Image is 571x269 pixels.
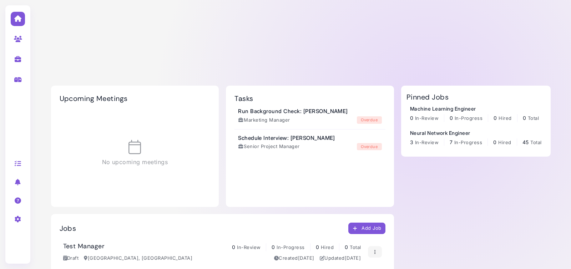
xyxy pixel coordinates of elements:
[84,255,192,262] div: [GEOGRAPHIC_DATA], [GEOGRAPHIC_DATA]
[272,244,275,250] span: 0
[320,255,361,262] div: Updated
[498,139,511,145] span: Hired
[454,139,482,145] span: In-Progress
[277,244,304,250] span: In-Progress
[494,115,497,121] span: 0
[232,244,235,250] span: 0
[410,105,539,112] div: Machine Learning Engineer
[522,139,529,145] span: 45
[410,105,539,122] a: Machine Learning Engineer 0 In-Review 0 In-Progress 0 Hired 0 Total
[60,94,128,103] h2: Upcoming Meetings
[348,223,385,234] button: Add Job
[234,94,253,103] h2: Tasks
[237,244,261,250] span: In-Review
[345,255,361,261] time: Aug 21, 2025
[63,255,79,262] div: Draft
[274,255,314,262] div: Created
[455,115,482,121] span: In-Progress
[530,139,541,145] span: Total
[238,117,290,124] div: Marketing Manager
[63,243,105,250] h3: Test Manager
[415,115,439,121] span: In-Review
[410,129,542,146] a: Neural Network Engineer 3 In-Review 7 In-Progress 0 Hired 45 Total
[60,110,211,196] div: No upcoming meetings
[357,143,382,151] div: overdue
[316,244,319,250] span: 0
[357,116,382,124] div: overdue
[406,93,449,101] h2: Pinned Jobs
[499,115,511,121] span: Hired
[415,139,439,145] span: In-Review
[238,108,348,115] h3: Run Background Check: [PERSON_NAME]
[410,139,413,145] span: 3
[410,129,542,137] div: Neural Network Engineer
[493,139,496,145] span: 0
[60,224,76,233] h2: Jobs
[528,115,539,121] span: Total
[350,244,361,250] span: Total
[523,115,526,121] span: 0
[298,255,314,261] time: Aug 21, 2025
[345,244,348,250] span: 0
[352,225,381,232] div: Add Job
[321,244,334,250] span: Hired
[238,135,335,141] h3: Schedule Interview: [PERSON_NAME]
[450,115,453,121] span: 0
[450,139,453,145] span: 7
[410,115,413,121] span: 0
[238,143,300,150] div: Senior Project Manager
